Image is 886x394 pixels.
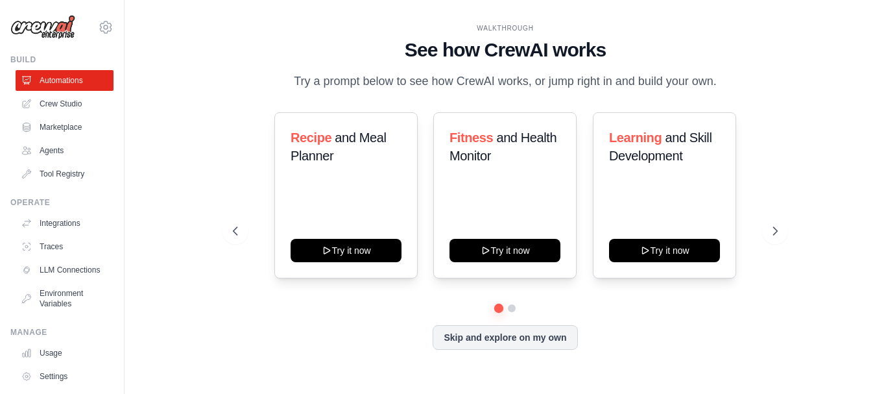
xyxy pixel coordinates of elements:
[449,130,493,145] span: Fitness
[233,23,778,33] div: WALKTHROUGH
[16,93,114,114] a: Crew Studio
[16,213,114,234] a: Integrations
[16,70,114,91] a: Automations
[16,164,114,184] a: Tool Registry
[16,236,114,257] a: Traces
[433,325,577,350] button: Skip and explore on my own
[10,15,75,40] img: Logo
[291,130,386,163] span: and Meal Planner
[10,55,114,65] div: Build
[821,332,886,394] iframe: Chat Widget
[609,130,662,145] span: Learning
[287,72,723,91] p: Try a prompt below to see how CrewAI works, or jump right in and build your own.
[609,130,712,163] span: and Skill Development
[10,327,114,338] div: Manage
[16,117,114,138] a: Marketplace
[291,130,331,145] span: Recipe
[291,239,401,262] button: Try it now
[10,197,114,208] div: Operate
[16,366,114,387] a: Settings
[449,239,560,262] button: Try it now
[16,260,114,280] a: LLM Connections
[449,130,557,163] span: and Health Monitor
[609,239,720,262] button: Try it now
[16,343,114,363] a: Usage
[16,140,114,161] a: Agents
[233,38,778,62] h1: See how CrewAI works
[16,283,114,314] a: Environment Variables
